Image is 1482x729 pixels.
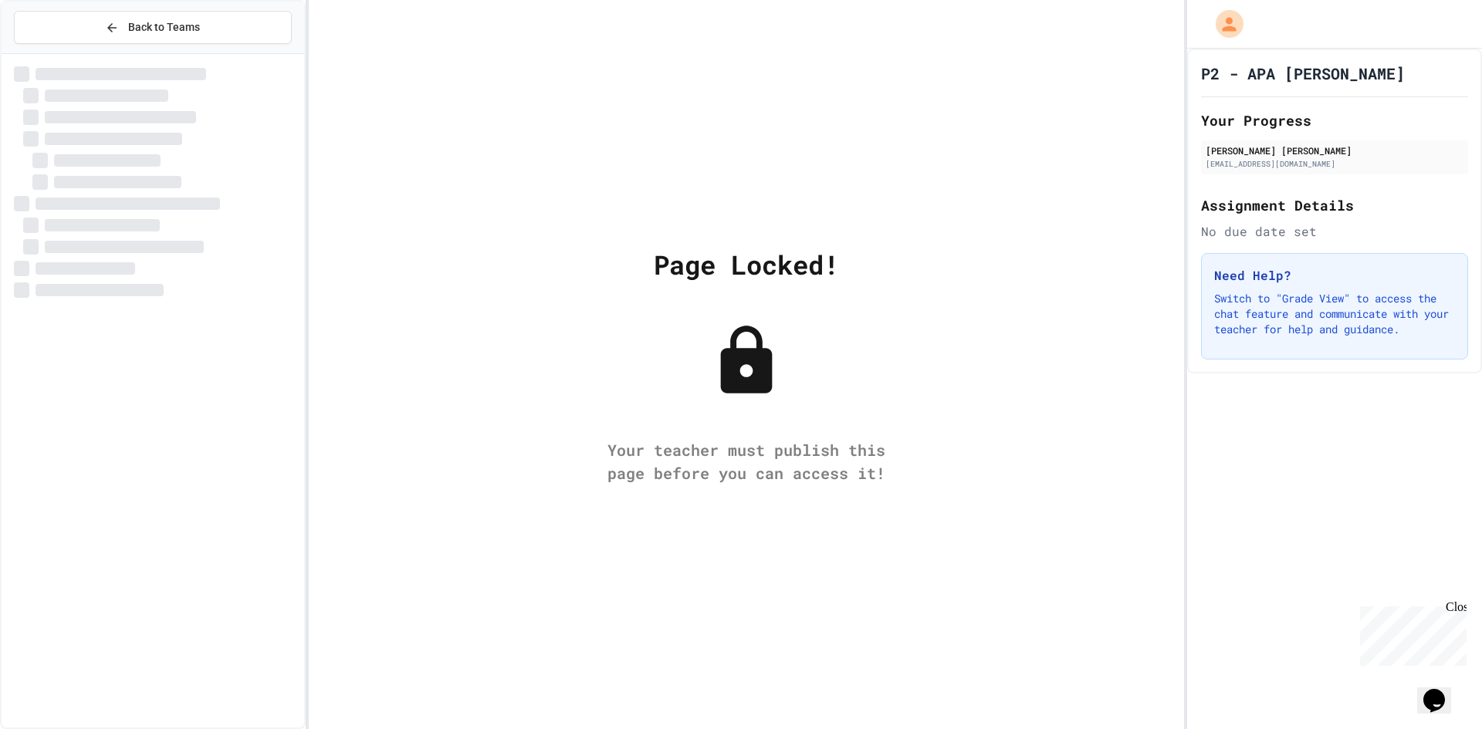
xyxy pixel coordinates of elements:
[592,438,901,484] div: Your teacher must publish this page before you can access it!
[1206,158,1463,170] div: [EMAIL_ADDRESS][DOMAIN_NAME]
[654,245,839,284] div: Page Locked!
[128,19,200,35] span: Back to Teams
[1201,62,1405,84] h1: P2 - APA [PERSON_NAME]
[1214,266,1455,285] h3: Need Help?
[1206,143,1463,157] div: [PERSON_NAME] [PERSON_NAME]
[1417,667,1467,714] iframe: chat widget
[1201,194,1468,216] h2: Assignment Details
[14,11,292,44] button: Back to Teams
[1199,6,1247,42] div: My Account
[1201,110,1468,131] h2: Your Progress
[1214,291,1455,337] p: Switch to "Grade View" to access the chat feature and communicate with your teacher for help and ...
[1354,600,1467,666] iframe: chat widget
[1201,222,1468,241] div: No due date set
[6,6,107,98] div: Chat with us now!Close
